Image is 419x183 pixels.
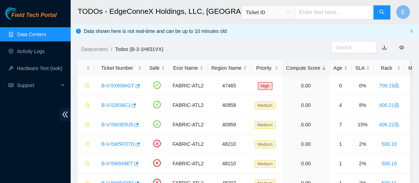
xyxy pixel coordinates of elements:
a: Data Centers [17,32,46,37]
td: 0.00 [282,154,330,173]
span: check-circle [153,120,161,128]
span: star [85,103,90,108]
button: close [409,29,414,34]
td: FABRIC-ATL2 [169,115,208,135]
td: 2% [352,135,374,154]
span: lock [394,122,399,127]
td: 40958 [207,96,251,115]
a: B-V-5J934CJ [101,102,130,108]
span: check-circle [153,81,161,89]
a: 400.22lock [379,122,399,127]
td: 0 [330,76,352,96]
td: 8% [352,96,374,115]
a: download [382,45,387,50]
button: download [377,42,392,53]
a: 500.10 [382,141,397,147]
span: close-circle [153,140,161,147]
span: lock [394,103,399,108]
a: B-V-5X60WGT [101,83,134,88]
span: Ticket ID [246,7,290,18]
td: FABRIC-ATL2 [169,135,208,154]
td: FABRIC-ATL2 [169,154,208,173]
a: 700.19lock [379,83,399,88]
td: 0.00 [282,135,330,154]
td: 15% [352,115,374,135]
input: Enter text here... [295,5,374,19]
span: search [379,9,385,16]
td: 1 [330,135,352,154]
button: search [373,5,390,19]
button: star [82,138,90,150]
button: star [82,119,90,130]
td: 47465 [207,76,251,96]
span: High [258,82,272,90]
td: 0.00 [282,76,330,96]
span: close-circle [153,159,161,167]
span: star [85,122,90,128]
span: Medium [255,160,276,168]
td: 40959 [207,115,251,135]
img: Akamai Technologies [5,7,36,19]
button: E [396,5,410,19]
button: star [82,80,90,91]
a: B-V-5W3ERJ5 [101,122,133,127]
span: star [85,142,90,147]
span: star [85,83,90,89]
span: Medium [255,141,276,148]
span: Field Tech Portal [11,12,57,19]
a: Datacenters [81,46,108,52]
a: Akamai TechnologiesField Tech Portal [5,13,57,22]
td: 7 [330,115,352,135]
td: 4 [330,96,352,115]
td: 0% [352,76,374,96]
td: FABRIC-ATL2 [169,76,208,96]
span: / [111,46,112,52]
span: E [401,8,405,17]
a: 400.21lock [379,102,399,108]
span: double-left [60,108,71,121]
span: read [8,83,13,88]
a: Todos (B-3-1H831VX) [115,46,163,52]
span: Medium [255,102,276,109]
button: star [82,99,90,111]
a: B-V-5W849ET [101,161,133,166]
span: Support [17,78,59,92]
a: B-V-5W5FO7D [101,141,134,147]
td: FABRIC-ATL2 [169,96,208,115]
td: 2% [352,154,374,173]
span: lock [394,83,399,88]
span: star [85,161,90,167]
a: 500.10 [382,161,397,166]
td: 0.00 [282,96,330,115]
span: Medium [255,121,276,129]
td: 1 [330,154,352,173]
td: 48210 [207,135,251,154]
td: 0.00 [282,115,330,135]
input: Search [336,44,367,51]
button: star [82,158,90,169]
a: Activity Logs [17,48,45,54]
td: 48210 [207,154,251,173]
span: check-circle [153,101,161,108]
span: close [409,29,414,33]
span: eye [399,45,404,50]
a: Hardware Test (isok) [17,65,62,71]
